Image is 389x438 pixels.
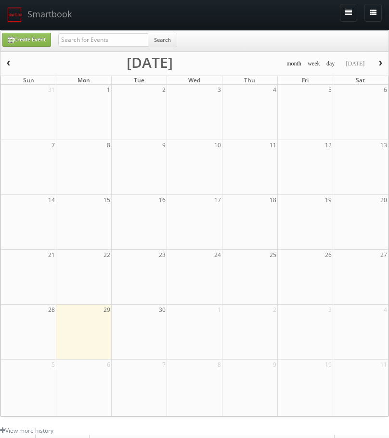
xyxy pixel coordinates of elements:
span: 12 [324,140,333,150]
span: 10 [324,360,333,370]
span: Thu [244,76,255,84]
span: 25 [269,250,277,260]
span: 9 [161,140,167,150]
span: 27 [379,250,388,260]
span: 3 [327,305,333,315]
span: 13 [379,140,388,150]
img: smartbook-logo.png [7,7,23,23]
button: month [283,58,305,70]
span: 16 [158,195,167,205]
span: 6 [383,85,388,95]
span: Tue [134,76,144,84]
span: 7 [161,360,167,370]
span: 19 [324,195,333,205]
span: 21 [47,250,56,260]
span: 8 [217,360,222,370]
span: 23 [158,250,167,260]
span: 6 [106,360,111,370]
button: Search [148,33,177,47]
span: 11 [269,140,277,150]
h2: [DATE] [127,58,173,67]
span: 29 [103,305,111,315]
span: 2 [161,85,167,95]
span: 4 [383,305,388,315]
span: 15 [103,195,111,205]
span: 11 [379,360,388,370]
button: day [323,58,338,70]
span: Sun [23,76,34,84]
span: 28 [47,305,56,315]
span: 1 [217,305,222,315]
span: 22 [103,250,111,260]
span: Fri [302,76,309,84]
span: 14 [47,195,56,205]
input: Search for Events [58,33,148,47]
span: 5 [51,360,56,370]
span: 1 [106,85,111,95]
span: 30 [158,305,167,315]
button: week [304,58,324,70]
span: 31 [47,85,56,95]
span: 18 [269,195,277,205]
span: 2 [272,305,277,315]
span: Sat [356,76,365,84]
span: 4 [272,85,277,95]
span: 8 [106,140,111,150]
span: 5 [327,85,333,95]
span: Wed [188,76,200,84]
span: 9 [272,360,277,370]
span: 17 [213,195,222,205]
span: Mon [78,76,90,84]
span: 26 [324,250,333,260]
button: [DATE] [342,58,368,70]
span: 20 [379,195,388,205]
span: 7 [51,140,56,150]
span: 3 [217,85,222,95]
span: 10 [213,140,222,150]
span: 24 [213,250,222,260]
a: Create Event [2,33,51,47]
